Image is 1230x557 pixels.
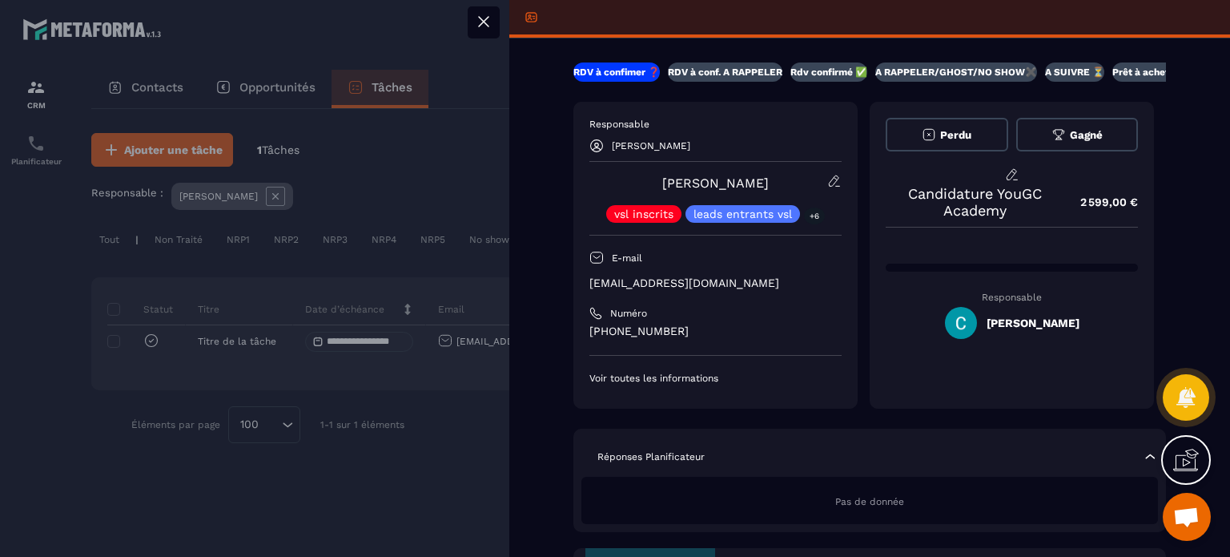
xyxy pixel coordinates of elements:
[597,450,705,463] p: Réponses Planificateur
[589,324,842,339] p: [PHONE_NUMBER]
[886,118,1008,151] button: Perdu
[573,66,660,79] p: RDV à confimer ❓
[1163,493,1211,541] div: Ouvrir le chat
[589,276,842,291] p: [EMAIL_ADDRESS][DOMAIN_NAME]
[1112,66,1193,79] p: Prêt à acheter 🎰
[612,252,642,264] p: E-mail
[886,185,1064,219] p: Candidature YouGC Academy
[589,372,842,385] p: Voir toutes les informations
[804,208,825,224] p: +6
[614,208,673,220] p: vsl inscrits
[610,307,647,320] p: Numéro
[987,317,1079,329] h5: [PERSON_NAME]
[835,496,904,507] span: Pas de donnée
[875,66,1037,79] p: A RAPPELER/GHOST/NO SHOW✖️
[668,66,782,79] p: RDV à conf. A RAPPELER
[1045,66,1104,79] p: A SUIVRE ⏳
[662,176,769,191] a: [PERSON_NAME]
[612,140,690,151] p: [PERSON_NAME]
[589,118,842,131] p: Responsable
[940,129,971,141] span: Perdu
[693,208,792,220] p: leads entrants vsl
[886,292,1138,303] p: Responsable
[1016,118,1139,151] button: Gagné
[790,66,867,79] p: Rdv confirmé ✅
[1064,187,1138,218] p: 2 599,00 €
[1070,129,1103,141] span: Gagné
